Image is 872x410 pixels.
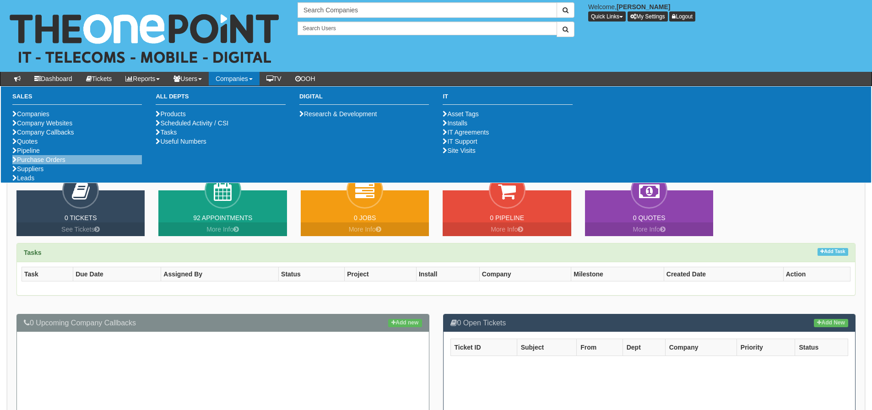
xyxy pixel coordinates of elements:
[65,214,97,221] a: 0 Tickets
[345,267,417,281] th: Project
[633,214,666,221] a: 0 Quotes
[443,129,489,136] a: IT Agreements
[12,93,142,105] h3: Sales
[299,93,429,105] h3: Digital
[119,72,167,86] a: Reports
[12,165,43,173] a: Suppliers
[260,72,288,86] a: TV
[571,267,664,281] th: Milestone
[161,267,279,281] th: Assigned By
[288,72,322,86] a: OOH
[12,119,72,127] a: Company Websites
[665,339,737,356] th: Company
[73,267,161,281] th: Due Date
[279,267,345,281] th: Status
[354,214,376,221] a: 0 Jobs
[664,267,783,281] th: Created Date
[443,138,477,145] a: IT Support
[588,11,626,22] button: Quick Links
[298,2,557,18] input: Search Companies
[443,119,467,127] a: Installs
[581,2,872,22] div: Welcome,
[24,249,42,256] strong: Tasks
[479,267,571,281] th: Company
[623,339,665,356] th: Dept
[12,147,40,154] a: Pipeline
[814,319,848,327] a: Add New
[416,267,479,281] th: Install
[669,11,695,22] a: Logout
[24,319,422,327] h3: 0 Upcoming Company Callbacks
[795,339,848,356] th: Status
[12,174,34,182] a: Leads
[193,214,252,221] a: 92 Appointments
[16,222,145,236] a: See Tickets
[443,222,571,236] a: More Info
[585,222,713,236] a: More Info
[450,339,517,356] th: Ticket ID
[298,22,557,35] input: Search Users
[156,93,285,105] h3: All Depts
[12,156,65,163] a: Purchase Orders
[818,248,848,256] a: Add Task
[301,222,429,236] a: More Info
[156,138,206,145] a: Useful Numbers
[517,339,577,356] th: Subject
[617,3,670,11] b: [PERSON_NAME]
[299,110,377,118] a: Research & Development
[158,222,287,236] a: More Info
[156,119,228,127] a: Scheduled Activity / CSI
[22,267,73,281] th: Task
[388,319,422,327] a: Add new
[443,110,478,118] a: Asset Tags
[443,147,475,154] a: Site Visits
[737,339,795,356] th: Priority
[450,319,849,327] h3: 0 Open Tickets
[167,72,209,86] a: Users
[12,138,38,145] a: Quotes
[443,93,572,105] h3: IT
[156,110,185,118] a: Products
[628,11,668,22] a: My Settings
[577,339,623,356] th: From
[783,267,850,281] th: Action
[156,129,177,136] a: Tasks
[12,110,49,118] a: Companies
[209,72,260,86] a: Companies
[12,129,74,136] a: Company Callbacks
[27,72,79,86] a: Dashboard
[79,72,119,86] a: Tickets
[490,214,524,221] a: 0 Pipeline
